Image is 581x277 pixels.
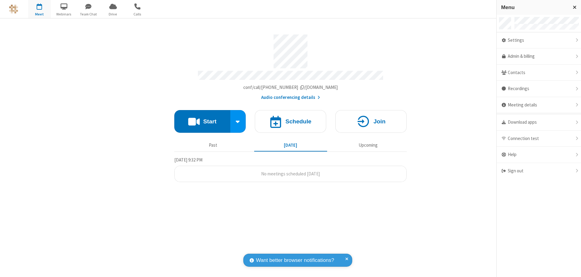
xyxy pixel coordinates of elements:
div: Download apps [497,114,581,131]
div: Start conference options [230,110,246,133]
span: Meet [28,11,51,17]
span: Webinars [53,11,75,17]
h4: Join [373,119,386,124]
div: Contacts [497,65,581,81]
div: Sign out [497,163,581,179]
div: Help [497,147,581,163]
span: [DATE] 9:32 PM [174,157,202,163]
div: Connection test [497,131,581,147]
span: Team Chat [77,11,100,17]
h4: Start [203,119,216,124]
div: Meeting details [497,97,581,113]
button: Schedule [255,110,326,133]
span: Calls [126,11,149,17]
h4: Schedule [285,119,311,124]
section: Account details [174,30,407,101]
button: [DATE] [254,139,327,151]
span: Drive [102,11,124,17]
img: QA Selenium DO NOT DELETE OR CHANGE [9,5,18,14]
a: Admin & billing [497,48,581,65]
span: Want better browser notifications? [256,256,334,264]
button: Copy my meeting room linkCopy my meeting room link [243,84,338,91]
section: Today's Meetings [174,156,407,182]
div: Settings [497,32,581,49]
button: Join [335,110,407,133]
button: Audio conferencing details [261,94,320,101]
button: Past [177,139,250,151]
h3: Menu [501,5,567,10]
span: No meetings scheduled [DATE] [261,171,320,177]
button: Upcoming [332,139,405,151]
button: Start [174,110,230,133]
div: Recordings [497,81,581,97]
span: Copy my meeting room link [243,84,338,90]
